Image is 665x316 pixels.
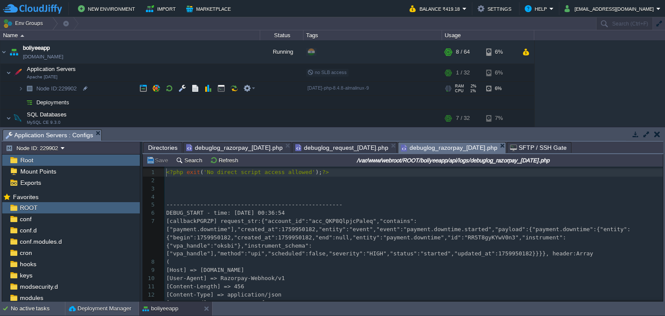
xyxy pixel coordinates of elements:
[11,193,40,201] span: Favorites
[23,44,50,52] a: boliyeeapp
[143,201,157,209] div: 5
[23,52,63,61] a: [DOMAIN_NAME]
[12,110,24,127] img: AMDAwAAAACH5BAEAAAAALAAAAAABAAEAAAICRAEAOw==
[143,299,157,307] div: 13
[478,3,514,14] button: Settings
[27,74,58,80] span: Apache [DATE]
[486,40,514,64] div: 6%
[398,142,506,153] li: /var/www/webroot/ROOT/boliyeeapp/api/logs/debuglog_razorpay_2025-10-09.php
[143,266,157,274] div: 9
[1,30,260,40] div: Name
[200,169,203,175] span: (
[166,275,285,281] span: [User-Agent] => Razorpay-Webhook/v1
[410,3,462,14] button: Balance ₹419.18
[36,85,58,92] span: Node ID:
[315,169,322,175] span: );
[26,66,77,72] a: Application ServersApache [DATE]
[6,64,11,81] img: AMDAwAAAACH5BAEAAAAALAAAAAABAAEAAAICRAEAOw==
[143,274,157,283] div: 10
[18,204,39,212] a: ROOT
[23,96,36,109] img: AMDAwAAAACH5BAEAAAAALAAAAAABAAEAAAICRAEAOw==
[166,258,170,265] span: (
[143,217,157,226] div: 7
[183,142,291,153] li: /var/www/webroot/ROOT/boliyeeapp/api/logs/debuglog_razorpay_2025-10-07.php
[18,82,23,95] img: AMDAwAAAACH5BAEAAAAALAAAAAABAAEAAAICRAEAOw==
[307,70,347,75] span: no SLB access
[143,177,157,185] div: 2
[20,35,24,37] img: AMDAwAAAACH5BAEAAAAALAAAAAABAAEAAAICRAEAOw==
[486,82,514,95] div: 6%
[26,111,68,118] span: SQL Databases
[292,142,397,153] li: /var/www/webroot/ROOT/boliyeeapp/api/logs/debuglog_request_2025-10-07.php
[143,258,157,266] div: 8
[468,84,476,88] span: 2%
[78,3,138,14] button: New Environment
[525,3,549,14] button: Help
[6,110,11,127] img: AMDAwAAAACH5BAEAAAAALAAAAAABAAEAAAICRAEAOw==
[18,249,33,257] a: cron
[11,193,40,200] a: Favorites
[12,64,24,81] img: AMDAwAAAACH5BAEAAAAALAAAAAABAAEAAAICRAEAOw==
[19,156,35,164] a: Root
[565,3,656,14] button: [EMAIL_ADDRESS][DOMAIN_NAME]
[6,144,61,152] button: Node ID: 229902
[146,156,171,164] button: Save
[261,30,303,40] div: Status
[186,142,283,153] span: debuglog_razorpay_[DATE].php
[18,260,38,268] a: hooks
[18,226,38,234] a: conf.d
[6,130,93,141] span: Application Servers : Configs
[510,142,567,153] span: SFTP / SSH Gate
[69,304,131,313] button: Deployment Manager
[18,215,33,223] a: conf
[3,3,62,14] img: CloudJiffy
[186,3,233,14] button: Marketplace
[143,168,157,177] div: 1
[442,30,534,40] div: Usage
[456,40,470,64] div: 8 / 64
[18,96,23,109] img: AMDAwAAAACH5BAEAAAAALAAAAAABAAEAAAICRAEAOw==
[166,291,281,298] span: [Content-Type] => application/json
[146,3,178,14] button: Import
[26,65,77,73] span: Application Servers
[18,271,34,279] a: keys
[143,283,157,291] div: 11
[18,294,45,302] a: modules
[187,169,200,175] span: exit
[455,89,464,93] span: CPU
[486,64,514,81] div: 6%
[36,99,71,106] a: Deployments
[166,169,183,175] span: <?php
[18,283,59,290] a: modsecurity.d
[260,40,303,64] div: Running
[455,84,464,88] span: RAM
[36,85,78,92] a: Node ID:229902
[456,110,470,127] div: 7 / 32
[629,281,656,307] iframe: chat widget
[19,179,42,187] a: Exports
[176,156,205,164] button: Search
[23,82,36,95] img: AMDAwAAAACH5BAEAAAAALAAAAAABAAEAAAICRAEAOw==
[18,238,63,245] a: conf.modules.d
[401,142,497,153] span: debuglog_razorpay_[DATE].php
[166,300,268,306] span: [Request-Id] => RR5XCcZUXMPZfc
[304,30,442,40] div: Tags
[0,40,7,64] img: AMDAwAAAACH5BAEAAAAALAAAAAABAAEAAAICRAEAOw==
[166,283,244,290] span: [Content-Length] => 456
[8,40,20,64] img: AMDAwAAAACH5BAEAAAAALAAAAAABAAEAAAICRAEAOw==
[143,193,157,201] div: 4
[467,89,476,93] span: 1%
[19,168,58,175] span: Mount Points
